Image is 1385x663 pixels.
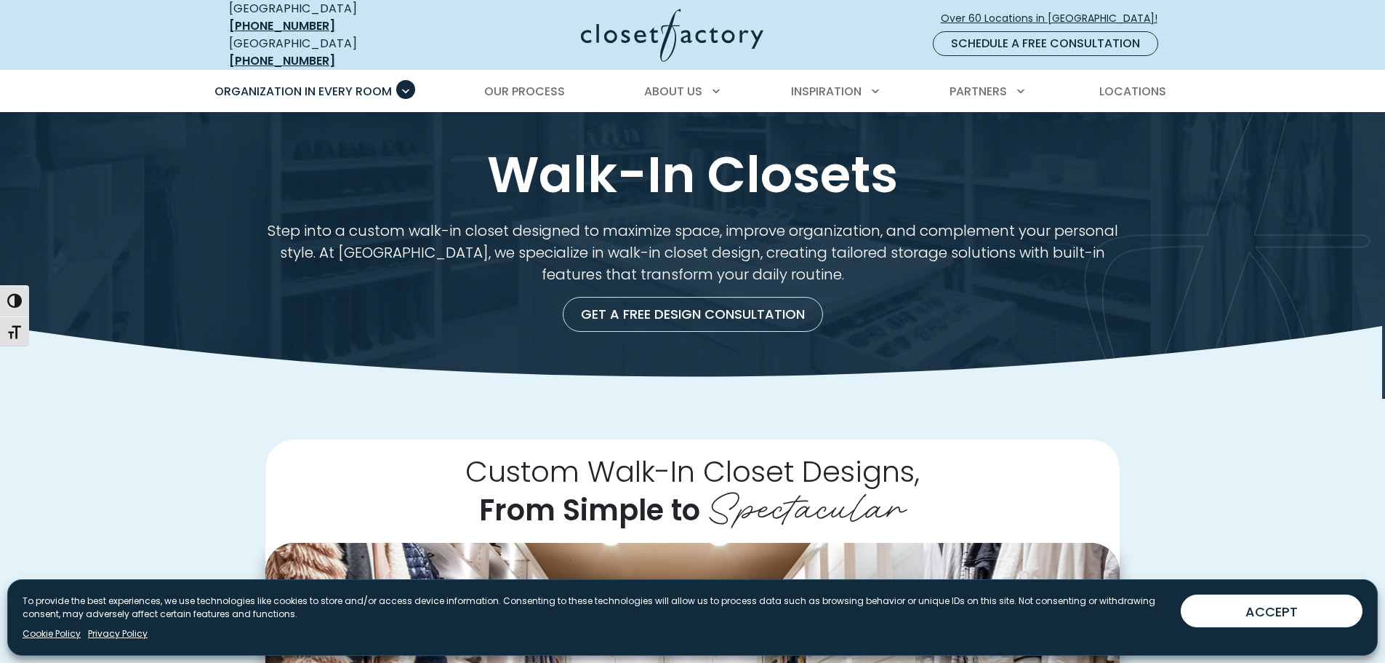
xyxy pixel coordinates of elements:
[23,627,81,640] a: Cookie Policy
[563,297,823,332] a: Get a Free Design Consultation
[950,83,1007,100] span: Partners
[226,147,1160,202] h1: Walk-In Closets
[707,475,906,533] span: Spectacular
[581,9,763,62] img: Closet Factory Logo
[1099,83,1166,100] span: Locations
[204,71,1181,112] nav: Primary Menu
[265,220,1120,285] p: Step into a custom walk-in closet designed to maximize space, improve organization, and complemen...
[229,52,335,69] a: [PHONE_NUMBER]
[229,35,440,70] div: [GEOGRAPHIC_DATA]
[23,595,1169,621] p: To provide the best experiences, we use technologies like cookies to store and/or access device i...
[644,83,702,100] span: About Us
[88,627,148,640] a: Privacy Policy
[791,83,862,100] span: Inspiration
[214,83,392,100] span: Organization in Every Room
[229,17,335,34] a: [PHONE_NUMBER]
[933,31,1158,56] a: Schedule a Free Consultation
[484,83,565,100] span: Our Process
[941,11,1169,26] span: Over 60 Locations in [GEOGRAPHIC_DATA]!
[465,451,920,492] span: Custom Walk-In Closet Designs,
[1181,595,1362,627] button: ACCEPT
[940,6,1170,31] a: Over 60 Locations in [GEOGRAPHIC_DATA]!
[479,490,700,531] span: From Simple to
